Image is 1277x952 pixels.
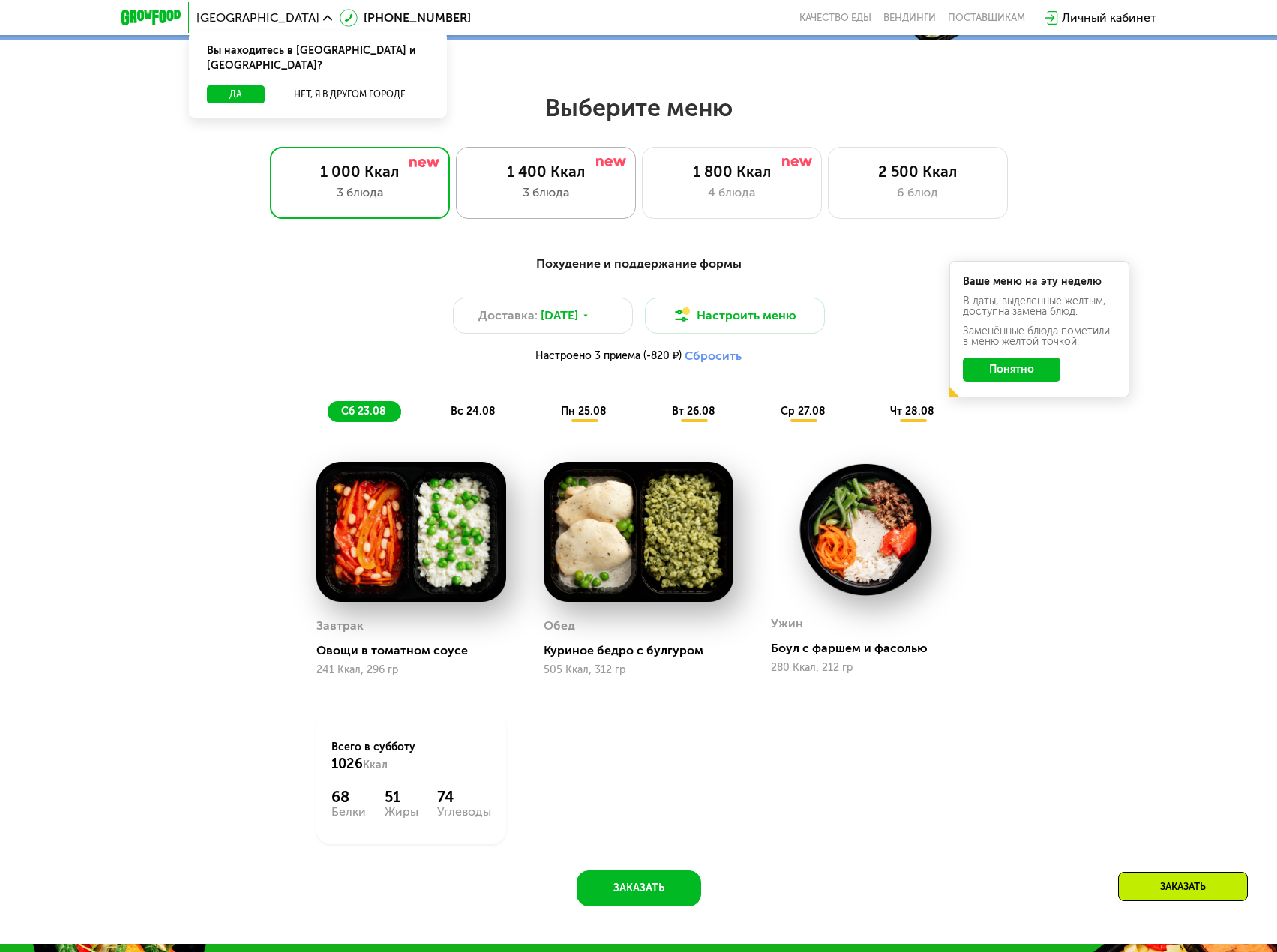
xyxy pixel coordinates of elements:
span: [DATE] [541,307,578,325]
button: Сбросить [685,349,742,364]
a: [PHONE_NUMBER] [340,9,471,27]
div: Завтрак [316,615,364,637]
span: [GEOGRAPHIC_DATA] [196,12,319,24]
div: 68 [331,788,366,806]
div: Похудение и поддержание формы [195,255,1083,274]
div: Боул с фаршем и фасолью [771,641,973,656]
button: Заказать [577,870,701,906]
div: 280 Ккал, 212 гр [771,662,961,674]
span: ср 27.08 [781,405,826,418]
div: 241 Ккал, 296 гр [316,664,506,676]
div: 74 [437,788,491,806]
div: 6 блюд [844,184,992,202]
div: Жиры [385,806,418,818]
h2: Выберите меню [48,93,1229,123]
a: Качество еды [799,12,871,24]
div: Ваше меню на эту неделю [963,277,1116,287]
div: 3 блюда [472,184,620,202]
div: Обед [544,615,575,637]
div: Заказать [1118,872,1248,901]
a: Вендинги [883,12,936,24]
span: Доставка: [478,307,538,325]
span: вт 26.08 [672,405,715,418]
div: Личный кабинет [1062,9,1156,27]
div: поставщикам [948,12,1025,24]
span: Настроено 3 приема (-820 ₽) [535,351,682,361]
span: 1026 [331,756,363,772]
span: чт 28.08 [890,405,934,418]
span: пн 25.08 [561,405,607,418]
span: вс 24.08 [451,405,496,418]
div: 1 400 Ккал [472,163,620,181]
div: Углеводы [437,806,491,818]
div: Всего в субботу [331,740,491,773]
div: В даты, выделенные желтым, доступна замена блюд. [963,296,1116,317]
div: 1 800 Ккал [658,163,806,181]
span: Ккал [363,759,388,771]
div: 1 000 Ккал [286,163,434,181]
button: Да [207,85,265,103]
div: 4 блюда [658,184,806,202]
span: сб 23.08 [341,405,386,418]
div: Куриное бедро с булгуром [544,643,745,658]
div: Заменённые блюда пометили в меню жёлтой точкой. [963,326,1116,347]
button: Нет, я в другом городе [271,85,429,103]
div: 51 [385,788,418,806]
div: Белки [331,806,366,818]
div: Ужин [771,612,803,635]
div: Вы находитесь в [GEOGRAPHIC_DATA] и [GEOGRAPHIC_DATA]? [189,31,447,85]
div: 3 блюда [286,184,434,202]
button: Понятно [963,358,1060,382]
button: Настроить меню [645,298,825,334]
div: 505 Ккал, 312 гр [544,664,733,676]
div: Овощи в томатном соусе [316,643,518,658]
div: 2 500 Ккал [844,163,992,181]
